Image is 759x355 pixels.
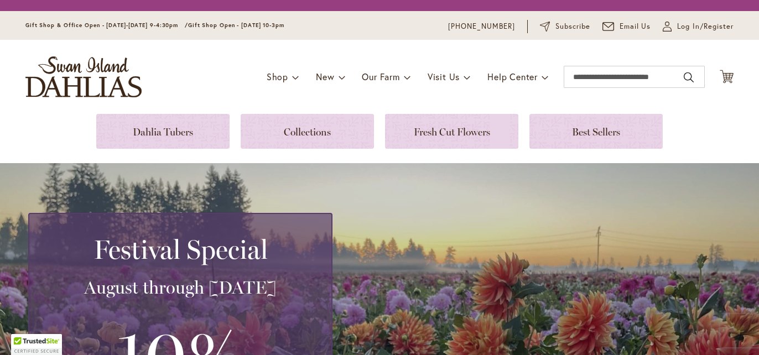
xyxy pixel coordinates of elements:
[267,71,288,82] span: Shop
[487,71,538,82] span: Help Center
[188,22,284,29] span: Gift Shop Open - [DATE] 10-3pm
[540,21,590,32] a: Subscribe
[43,234,318,265] h2: Festival Special
[43,276,318,299] h3: August through [DATE]
[620,21,651,32] span: Email Us
[663,21,734,32] a: Log In/Register
[602,21,651,32] a: Email Us
[11,334,62,355] div: TrustedSite Certified
[448,21,515,32] a: [PHONE_NUMBER]
[25,22,188,29] span: Gift Shop & Office Open - [DATE]-[DATE] 9-4:30pm /
[362,71,399,82] span: Our Farm
[316,71,334,82] span: New
[25,56,142,97] a: store logo
[428,71,460,82] span: Visit Us
[555,21,590,32] span: Subscribe
[677,21,734,32] span: Log In/Register
[684,69,694,86] button: Search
